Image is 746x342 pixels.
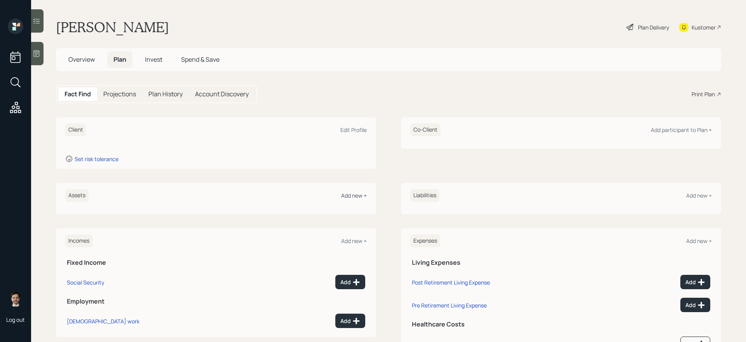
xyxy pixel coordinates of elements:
img: jonah-coleman-headshot.png [8,291,23,307]
h5: Account Discovery [195,90,249,98]
h5: Living Expenses [412,259,710,266]
h6: Assets [65,189,89,202]
div: Set risk tolerance [75,155,119,163]
button: Add [335,275,365,289]
h6: Liabilities [410,189,439,202]
h5: Projections [103,90,136,98]
div: Social Security [67,279,104,286]
h5: Fact Find [64,90,91,98]
div: Add new + [686,192,712,199]
div: Add participant to Plan + [651,126,712,134]
div: Add new + [341,192,367,199]
div: Pre Retirement Living Expense [412,302,487,309]
button: Add [335,314,365,328]
span: Spend & Save [181,55,220,64]
button: Add [680,275,710,289]
div: Post Retirement Living Expense [412,279,490,286]
span: Plan [113,55,126,64]
div: Edit Profile [340,126,367,134]
h6: Co-Client [410,123,441,136]
h5: Fixed Income [67,259,365,266]
h1: [PERSON_NAME] [56,19,169,36]
h5: Healthcare Costs [412,321,710,328]
span: Overview [68,55,95,64]
h5: Employment [67,298,365,305]
div: [DEMOGRAPHIC_DATA] work [67,318,139,325]
div: Add [340,278,360,286]
div: Log out [6,316,25,323]
span: Invest [145,55,162,64]
h6: Client [65,123,86,136]
div: Kustomer [692,23,716,31]
h6: Expenses [410,234,440,247]
div: Add [685,301,705,309]
div: Add new + [341,237,367,245]
h5: Plan History [148,90,183,98]
button: Add [680,298,710,312]
div: Add [340,317,360,325]
div: Add [685,278,705,286]
div: Add new + [686,237,712,245]
div: Plan Delivery [638,23,669,31]
div: Print Plan [692,90,715,98]
h6: Incomes [65,234,92,247]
